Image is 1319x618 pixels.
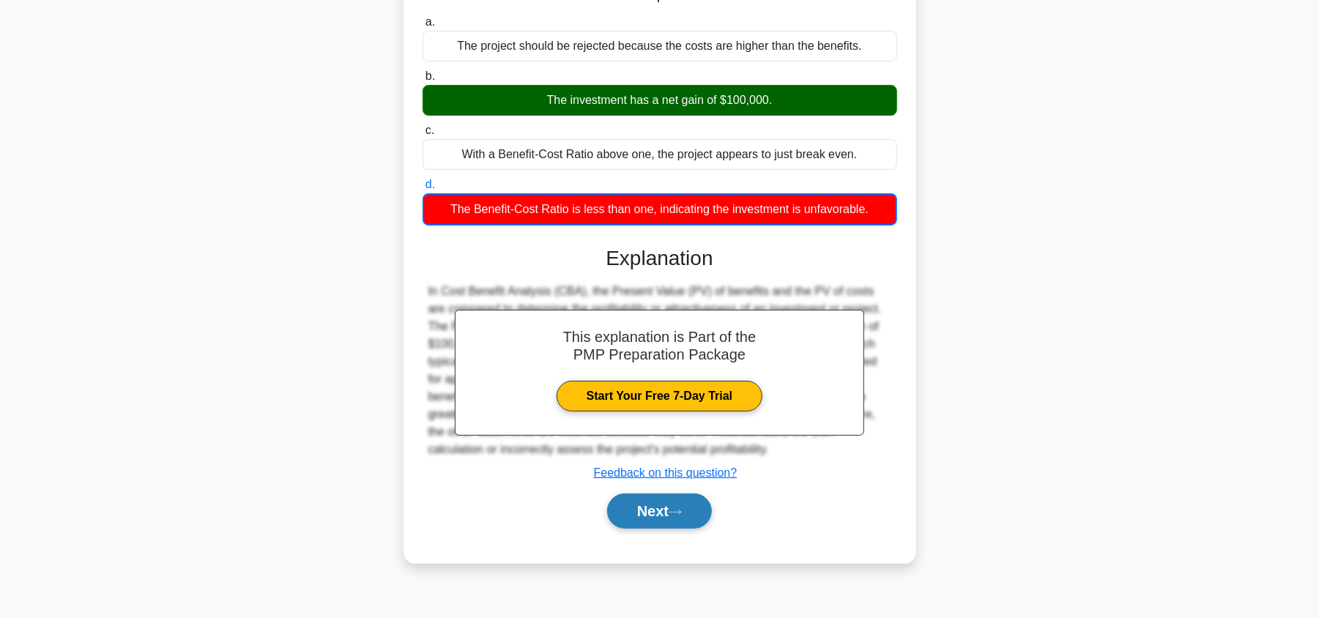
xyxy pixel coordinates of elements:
[423,85,897,116] div: The investment has a net gain of $100,000.
[594,466,737,479] a: Feedback on this question?
[557,381,762,412] a: Start Your Free 7-Day Trial
[426,124,434,136] span: c.
[607,494,712,529] button: Next
[423,193,897,226] div: The Benefit-Cost Ratio is less than one, indicating the investment is unfavorable.
[423,139,897,170] div: With a Benefit-Cost Ratio above one, the project appears to just break even.
[428,283,891,458] div: In Cost Benefit Analysis (CBA), the Present Value (PV) of benefits and the PV of costs are compar...
[426,70,435,82] span: b.
[431,246,888,271] h3: Explanation
[426,178,435,190] span: d.
[423,31,897,62] div: The project should be rejected because the costs are higher than the benefits.
[426,15,435,28] span: a.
